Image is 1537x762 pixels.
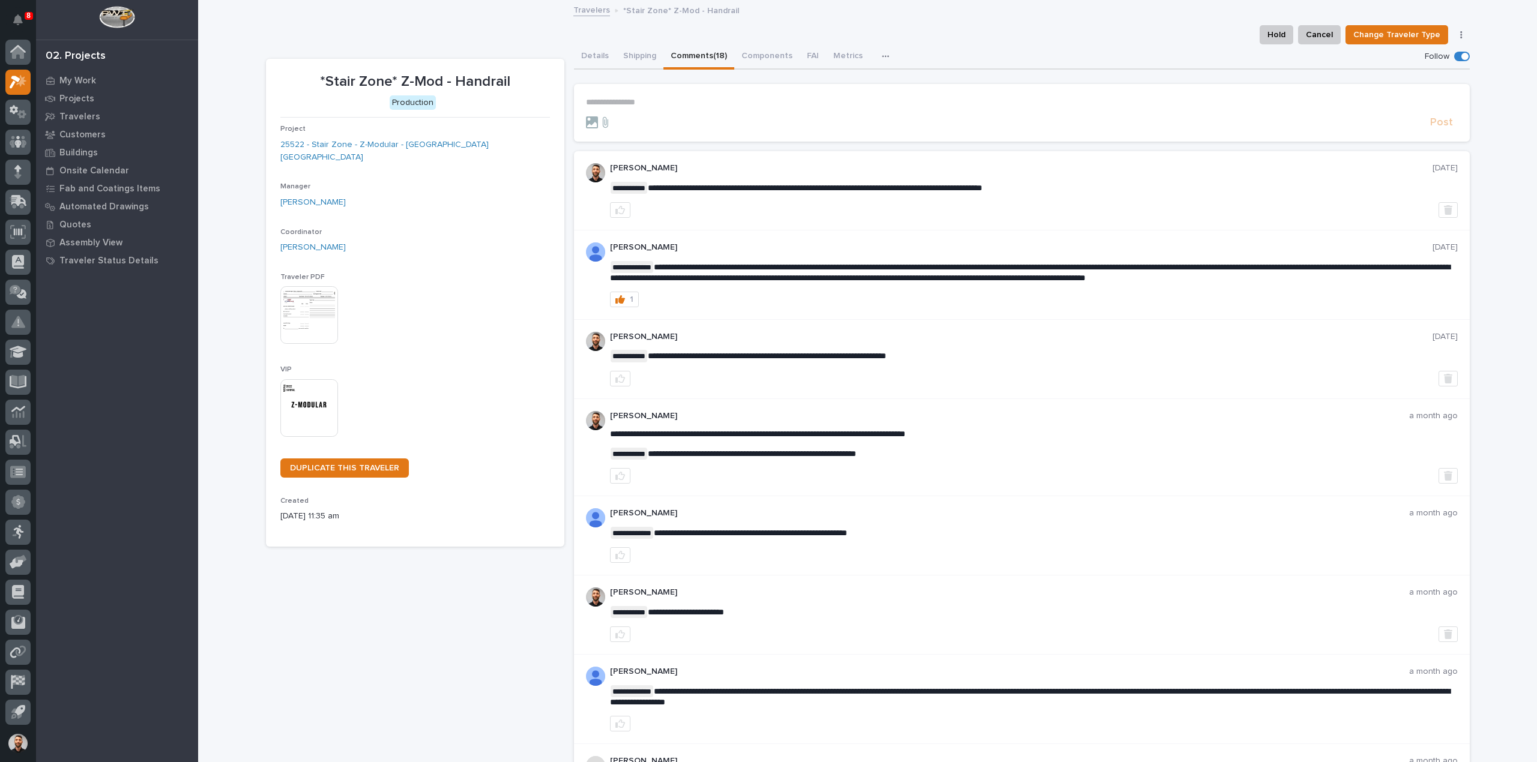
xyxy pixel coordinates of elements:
p: [PERSON_NAME] [610,332,1433,342]
p: Fab and Coatings Items [59,184,160,194]
button: like this post [610,468,630,484]
p: Buildings [59,148,98,158]
p: Travelers [59,112,100,122]
p: *Stair Zone* Z-Mod - Handrail [280,73,550,91]
p: a month ago [1409,508,1458,518]
div: 1 [630,295,633,304]
button: like this post [610,716,630,731]
a: [PERSON_NAME] [280,196,346,209]
button: Delete post [1439,468,1458,484]
span: Manager [280,183,310,190]
img: AOh14GjpcA6ydKGAvwfezp8OhN30Q3_1BHk5lQOeczEvCIoEuGETHm2tT-JUDAHyqffuBe4ae2BInEDZwLlH3tcCd_oYlV_i4... [586,508,605,527]
span: Created [280,497,309,505]
button: Hold [1260,25,1293,44]
a: [PERSON_NAME] [280,241,346,254]
button: like this post [610,547,630,563]
a: My Work [36,71,198,89]
p: Automated Drawings [59,202,149,212]
img: AGNmyxaji213nCK4JzPdPN3H3CMBhXDSA2tJ_sy3UIa5=s96-c [586,163,605,182]
a: 25522 - Stair Zone - Z-Modular - [GEOGRAPHIC_DATA] [GEOGRAPHIC_DATA] [280,139,550,164]
span: Coordinator [280,229,322,236]
div: 02. Projects [46,50,106,63]
span: VIP [280,366,292,373]
p: Projects [59,94,94,104]
button: Cancel [1298,25,1341,44]
a: Assembly View [36,233,198,251]
a: Travelers [36,107,198,125]
a: Onsite Calendar [36,161,198,179]
a: Fab and Coatings Items [36,179,198,197]
button: Metrics [826,44,870,70]
img: AGNmyxaji213nCK4JzPdPN3H3CMBhXDSA2tJ_sy3UIa5=s96-c [586,411,605,430]
p: My Work [59,76,96,86]
p: Quotes [59,220,91,230]
img: AOh14GjpcA6ydKGAvwfezp8OhN30Q3_1BHk5lQOeczEvCIoEuGETHm2tT-JUDAHyqffuBe4ae2BInEDZwLlH3tcCd_oYlV_i4... [586,242,605,262]
button: 1 [610,292,639,307]
span: Traveler PDF [280,274,325,281]
img: Workspace Logo [99,6,134,28]
p: [DATE] 11:35 am [280,510,550,523]
p: [PERSON_NAME] [610,411,1409,421]
p: Onsite Calendar [59,166,129,176]
span: Change Traveler Type [1353,28,1440,42]
button: Delete post [1439,626,1458,642]
button: Comments (18) [663,44,734,70]
span: DUPLICATE THIS TRAVELER [290,464,399,472]
button: FAI [800,44,826,70]
p: [PERSON_NAME] [610,508,1409,518]
p: [DATE] [1433,242,1458,253]
button: Post [1425,116,1458,130]
button: Details [574,44,616,70]
a: Travelers [573,2,610,16]
a: Traveler Status Details [36,251,198,269]
button: Shipping [616,44,663,70]
p: [PERSON_NAME] [610,242,1433,253]
span: Hold [1267,28,1285,42]
button: users-avatar [5,731,31,756]
a: Projects [36,89,198,107]
button: like this post [610,371,630,386]
p: a month ago [1409,411,1458,421]
a: Buildings [36,143,198,161]
p: [DATE] [1433,163,1458,173]
p: Customers [59,130,106,140]
button: Delete post [1439,202,1458,218]
a: Customers [36,125,198,143]
p: Traveler Status Details [59,256,159,266]
a: Automated Drawings [36,197,198,215]
p: [PERSON_NAME] [610,587,1409,598]
a: DUPLICATE THIS TRAVELER [280,458,409,478]
a: Quotes [36,215,198,233]
img: AGNmyxaji213nCK4JzPdPN3H3CMBhXDSA2tJ_sy3UIa5=s96-c [586,332,605,351]
span: Project [280,125,306,133]
p: a month ago [1409,587,1458,598]
p: 8 [26,11,31,20]
p: [PERSON_NAME] [610,163,1433,173]
img: AGNmyxaji213nCK4JzPdPN3H3CMBhXDSA2tJ_sy3UIa5=s96-c [586,587,605,607]
p: Assembly View [59,238,122,248]
img: AOh14GjpcA6ydKGAvwfezp8OhN30Q3_1BHk5lQOeczEvCIoEuGETHm2tT-JUDAHyqffuBe4ae2BInEDZwLlH3tcCd_oYlV_i4... [586,667,605,686]
div: Production [390,95,436,110]
button: Components [734,44,800,70]
button: like this post [610,626,630,642]
button: Notifications [5,7,31,32]
p: [PERSON_NAME] [610,667,1409,677]
p: [DATE] [1433,332,1458,342]
p: a month ago [1409,667,1458,677]
button: Change Traveler Type [1345,25,1448,44]
span: Post [1430,116,1453,130]
button: like this post [610,202,630,218]
p: Follow [1425,52,1449,62]
span: Cancel [1306,28,1333,42]
p: *Stair Zone* Z-Mod - Handrail [623,3,739,16]
button: Delete post [1439,371,1458,386]
div: Notifications8 [15,14,31,34]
